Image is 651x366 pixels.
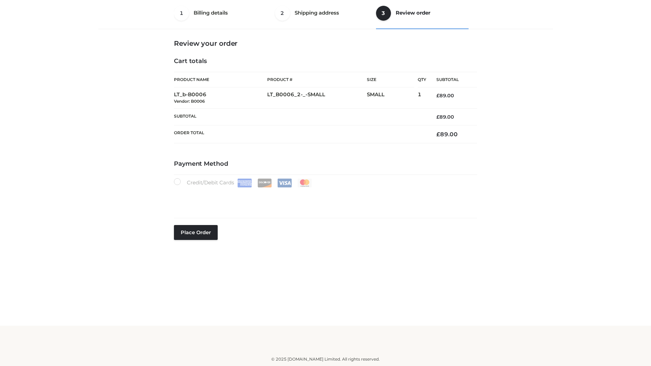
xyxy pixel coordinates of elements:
bdi: 89.00 [436,114,454,120]
th: Subtotal [174,108,426,125]
img: Amex [237,179,252,187]
th: Qty [418,72,426,87]
td: LT_B0006_2-_-SMALL [267,87,367,109]
button: Place order [174,225,218,240]
td: LT_b-B0006 [174,87,267,109]
bdi: 89.00 [436,131,458,138]
img: Discover [257,179,272,187]
span: £ [436,114,439,120]
span: £ [436,93,439,99]
td: SMALL [367,87,418,109]
img: Mastercard [297,179,312,187]
th: Product Name [174,72,267,87]
label: Credit/Debit Cards [174,178,313,187]
div: © 2025 [DOMAIN_NAME] Limited. All rights reserved. [101,356,550,363]
th: Subtotal [426,72,477,87]
small: Vendor: B0006 [174,99,205,104]
td: 1 [418,87,426,109]
bdi: 89.00 [436,93,454,99]
h4: Cart totals [174,58,477,65]
iframe: Secure payment input frame [173,186,476,211]
th: Size [367,72,414,87]
span: £ [436,131,440,138]
img: Visa [277,179,292,187]
h3: Review your order [174,39,477,47]
th: Order Total [174,125,426,143]
h4: Payment Method [174,160,477,168]
th: Product # [267,72,367,87]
